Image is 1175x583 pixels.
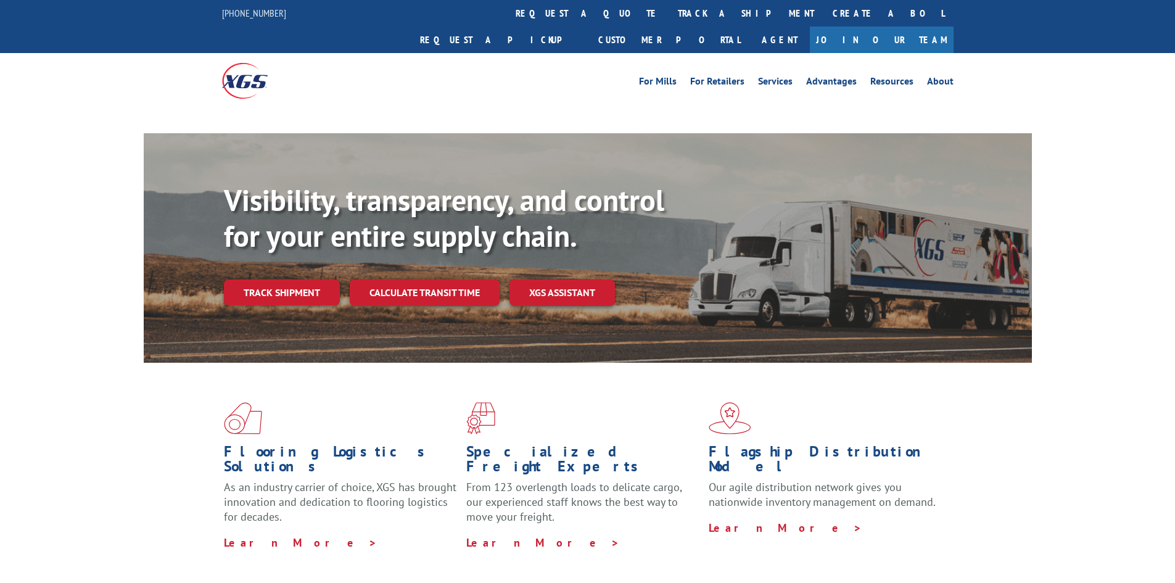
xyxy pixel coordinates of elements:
a: XGS ASSISTANT [509,279,615,306]
a: Learn More > [224,535,377,550]
a: Calculate transit time [350,279,500,306]
a: Customer Portal [589,27,749,53]
span: As an industry carrier of choice, XGS has brought innovation and dedication to flooring logistics... [224,480,456,524]
a: About [927,76,954,90]
a: Services [758,76,793,90]
h1: Flagship Distribution Model [709,444,942,480]
a: Learn More > [466,535,620,550]
a: For Retailers [690,76,744,90]
img: xgs-icon-focused-on-flooring-red [466,402,495,434]
a: Advantages [806,76,857,90]
a: Learn More > [709,521,862,535]
a: Agent [749,27,810,53]
a: Track shipment [224,279,340,305]
a: Resources [870,76,913,90]
h1: Flooring Logistics Solutions [224,444,457,480]
p: From 123 overlength loads to delicate cargo, our experienced staff knows the best way to move you... [466,480,699,535]
a: For Mills [639,76,677,90]
a: Join Our Team [810,27,954,53]
a: [PHONE_NUMBER] [222,7,286,19]
b: Visibility, transparency, and control for your entire supply chain. [224,181,664,255]
span: Our agile distribution network gives you nationwide inventory management on demand. [709,480,936,509]
img: xgs-icon-total-supply-chain-intelligence-red [224,402,262,434]
h1: Specialized Freight Experts [466,444,699,480]
a: Request a pickup [411,27,589,53]
img: xgs-icon-flagship-distribution-model-red [709,402,751,434]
